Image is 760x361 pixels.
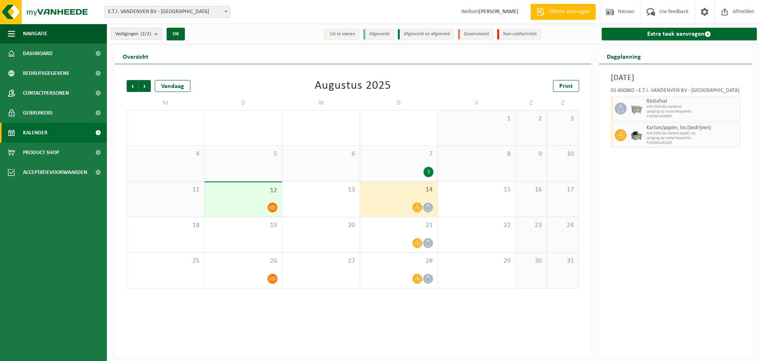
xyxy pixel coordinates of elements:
[23,24,47,44] span: Navigatie
[363,29,394,40] li: Afgewerkt
[551,185,574,194] span: 17
[611,72,741,84] h3: [DATE]
[209,257,278,265] span: 26
[141,31,151,36] count: (2/2)
[520,221,543,230] span: 23
[547,96,579,110] td: Z
[23,63,69,83] span: Bedrijfsgegevens
[23,83,69,103] span: Contactpersonen
[442,257,511,265] span: 29
[646,98,738,105] span: Restafval
[286,150,356,159] span: 6
[520,115,543,123] span: 2
[551,150,574,159] span: 10
[442,115,511,123] span: 1
[111,28,162,40] button: Vestigingen(2/2)
[139,80,151,92] span: Volgende
[23,103,53,123] span: Gebruikers
[520,257,543,265] span: 30
[105,6,230,17] span: E.T.I. VANDENVEN BV - BORGERHOUT
[438,96,516,110] td: V
[131,257,200,265] span: 25
[553,80,579,92] a: Print
[646,109,738,114] span: Lediging op vaste frequentie
[286,257,356,265] span: 27
[631,129,642,141] img: WB-5000-GAL-GY-01
[559,83,573,90] span: Print
[104,6,230,18] span: E.T.I. VANDENVEN BV - BORGERHOUT
[520,185,543,194] span: 16
[315,80,391,92] div: Augustus 2025
[364,185,434,194] span: 14
[442,221,511,230] span: 22
[497,29,541,40] li: Non-conformiteit
[646,136,738,141] span: Lediging op vaste frequentie
[602,28,757,40] a: Extra taak aanvragen
[520,150,543,159] span: 9
[131,221,200,230] span: 18
[23,162,87,182] span: Acceptatievoorwaarden
[209,186,278,195] span: 12
[364,257,434,265] span: 28
[360,96,438,110] td: D
[209,221,278,230] span: 19
[127,96,205,110] td: M
[551,257,574,265] span: 31
[516,96,547,110] td: Z
[167,28,185,40] button: OK
[631,103,642,115] img: WB-2500-GAL-GY-01
[115,48,156,64] h2: Overzicht
[23,123,47,143] span: Kalender
[205,96,283,110] td: D
[364,150,434,159] span: 7
[131,150,200,159] span: 4
[286,185,356,194] span: 13
[530,4,596,20] a: Offerte aanvragen
[115,28,151,40] span: Vestigingen
[646,125,738,131] span: Karton/papier, los (bedrijven)
[646,105,738,109] span: WB-2500-GA restafval
[646,141,738,145] span: T250001492263
[364,221,434,230] span: 21
[611,88,741,96] div: 01-600862 - E.T.I. VANDENVEN BV - [GEOGRAPHIC_DATA]
[458,29,493,40] li: Geannuleerd
[646,131,738,136] span: WB-5000-GA karton/papier, los
[155,80,190,92] div: Vandaag
[131,185,200,194] span: 11
[551,115,574,123] span: 3
[646,114,738,119] span: T250001506893
[209,150,278,159] span: 5
[286,221,356,230] span: 20
[551,221,574,230] span: 24
[442,185,511,194] span: 15
[479,9,519,15] strong: [PERSON_NAME]
[398,29,454,40] li: Afgewerkt en afgemeld
[424,167,433,177] div: 2
[599,48,649,64] h2: Dagplanning
[442,150,511,159] span: 8
[23,44,53,63] span: Dashboard
[127,80,139,92] span: Vorige
[547,8,592,16] span: Offerte aanvragen
[23,143,59,162] span: Product Shop
[324,29,359,40] li: Uit te voeren
[282,96,360,110] td: W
